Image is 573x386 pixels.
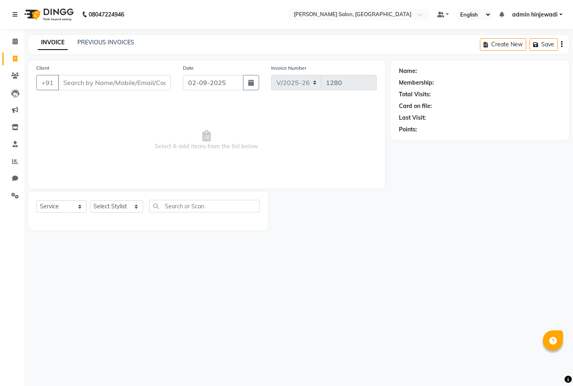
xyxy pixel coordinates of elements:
[271,64,306,72] label: Invoice Number
[183,64,194,72] label: Date
[539,354,565,378] iframe: chat widget
[399,114,426,122] div: Last Visit:
[36,100,377,181] span: Select & add items from the list below
[529,38,558,51] button: Save
[36,64,49,72] label: Client
[38,35,68,50] a: INVOICE
[58,75,171,90] input: Search by Name/Mobile/Email/Code
[399,102,432,110] div: Card on file:
[480,38,526,51] button: Create New
[77,39,134,46] a: PREVIOUS INVOICES
[399,90,431,99] div: Total Visits:
[512,10,558,19] span: admin hinjewadi
[399,79,434,87] div: Membership:
[21,3,76,26] img: logo
[399,125,417,134] div: Points:
[149,200,260,212] input: Search or Scan
[89,3,124,26] b: 08047224946
[36,75,59,90] button: +91
[399,67,417,75] div: Name:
